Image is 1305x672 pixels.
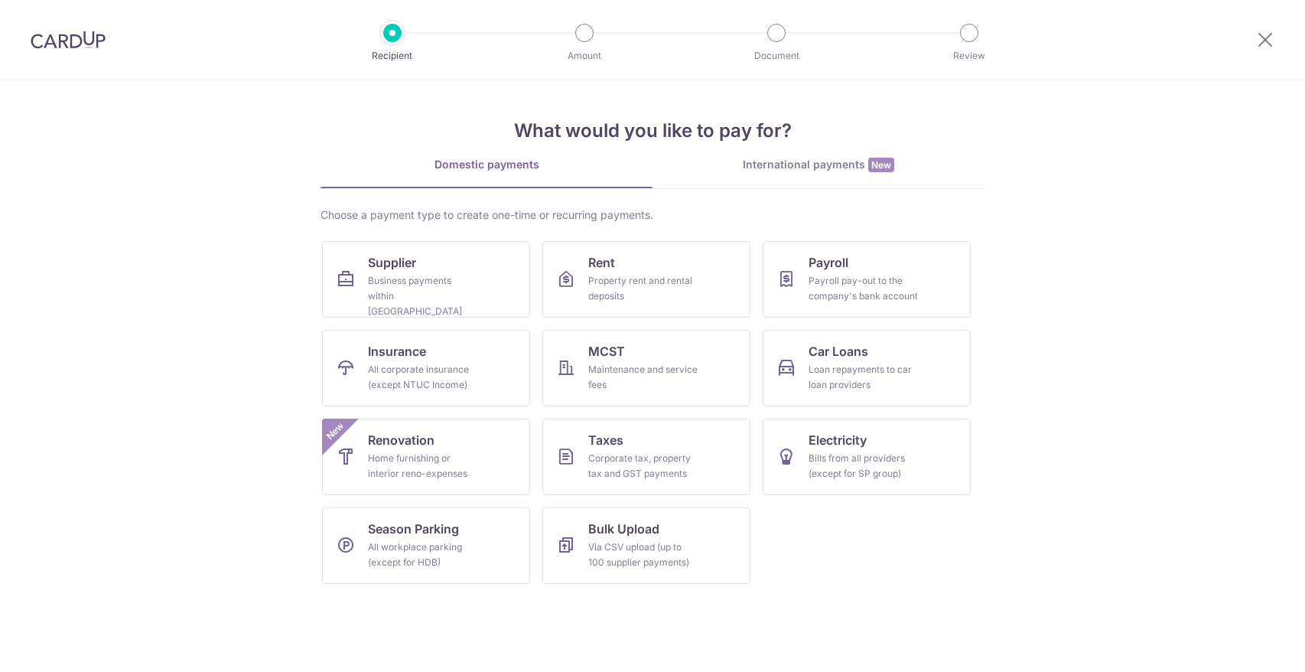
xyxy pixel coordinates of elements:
a: InsuranceAll corporate insurance (except NTUC Income) [322,330,530,406]
a: RentProperty rent and rental deposits [542,241,750,318]
span: Taxes [588,431,623,449]
div: Choose a payment type to create one-time or recurring payments. [321,207,984,223]
a: PayrollPayroll pay-out to the company's bank account [763,241,971,318]
span: New [323,419,348,444]
div: Via CSV upload (up to 100 supplier payments) [588,540,698,570]
a: TaxesCorporate tax, property tax and GST payments [542,419,750,495]
a: Car LoansLoan repayments to car loan providers [763,330,971,406]
div: Home furnishing or interior reno-expenses [368,451,478,481]
div: International payments [652,157,984,173]
span: New [868,158,894,172]
span: Car Loans [809,342,868,360]
div: Corporate tax, property tax and GST payments [588,451,698,481]
p: Document [720,48,833,64]
span: MCST [588,342,625,360]
span: Season Parking [368,520,459,538]
div: Business payments within [GEOGRAPHIC_DATA] [368,273,478,319]
h4: What would you like to pay for? [321,117,984,145]
div: Payroll pay-out to the company's bank account [809,273,919,304]
p: Review [913,48,1026,64]
a: SupplierBusiness payments within [GEOGRAPHIC_DATA] [322,241,530,318]
a: ElectricityBills from all providers (except for SP group) [763,419,971,495]
div: All workplace parking (except for HDB) [368,540,478,570]
div: Maintenance and service fees [588,362,698,393]
a: RenovationHome furnishing or interior reno-expensesNew [322,419,530,495]
div: All corporate insurance (except NTUC Income) [368,362,478,393]
span: Insurance [368,342,426,360]
span: Renovation [368,431,434,449]
div: Bills from all providers (except for SP group) [809,451,919,481]
div: Property rent and rental deposits [588,273,698,304]
span: Electricity [809,431,867,449]
p: Recipient [336,48,449,64]
span: Rent [588,253,615,272]
span: Supplier [368,253,416,272]
a: Bulk UploadVia CSV upload (up to 100 supplier payments) [542,507,750,584]
a: Season ParkingAll workplace parking (except for HDB) [322,507,530,584]
span: Bulk Upload [588,520,659,538]
img: CardUp [31,31,106,49]
iframe: Opens a widget where you can find more information [1206,626,1290,664]
p: Amount [528,48,641,64]
div: Domestic payments [321,157,652,172]
div: Loan repayments to car loan providers [809,362,919,393]
span: Payroll [809,253,848,272]
a: MCSTMaintenance and service fees [542,330,750,406]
